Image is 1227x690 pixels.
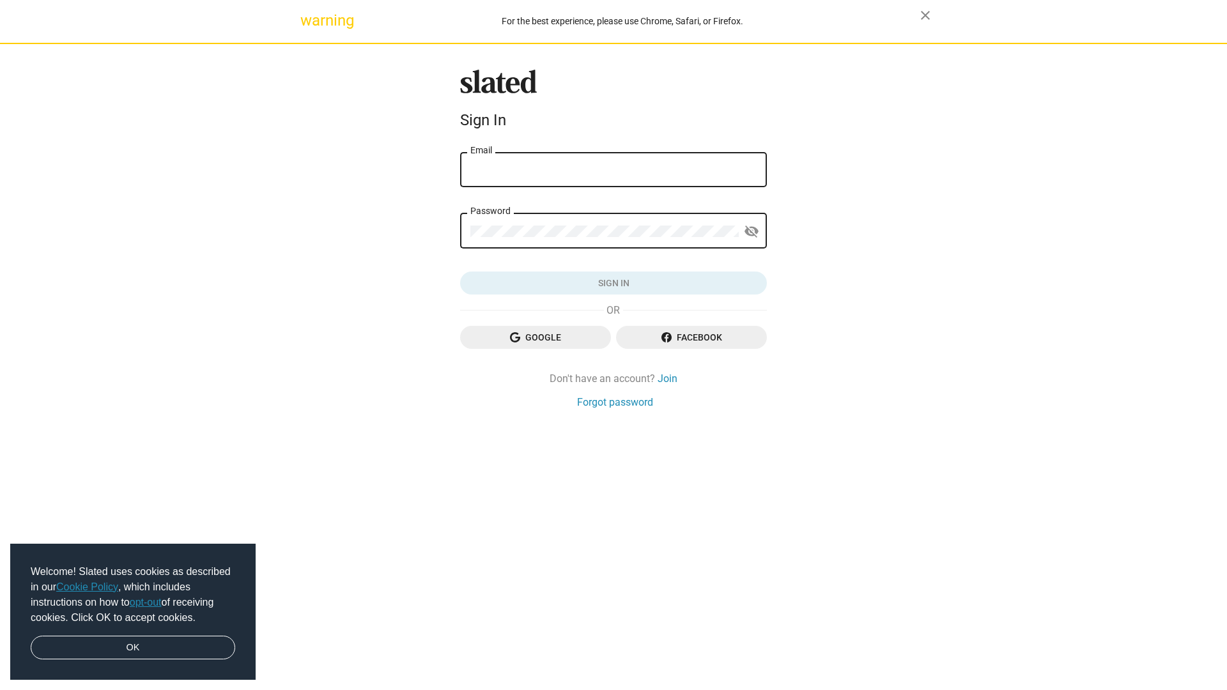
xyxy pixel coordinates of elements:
button: Facebook [616,326,767,349]
a: Cookie Policy [56,581,118,592]
div: Don't have an account? [460,372,767,385]
sl-branding: Sign In [460,70,767,135]
div: cookieconsent [10,544,256,680]
span: Facebook [626,326,757,349]
mat-icon: visibility_off [744,222,759,241]
mat-icon: close [918,8,933,23]
span: Google [470,326,601,349]
button: Google [460,326,611,349]
span: Welcome! Slated uses cookies as described in our , which includes instructions on how to of recei... [31,564,235,625]
a: Forgot password [577,395,653,409]
a: opt-out [130,597,162,608]
a: Join [658,372,677,385]
div: For the best experience, please use Chrome, Safari, or Firefox. [325,13,920,30]
a: dismiss cookie message [31,636,235,660]
button: Show password [739,219,764,245]
mat-icon: warning [300,13,316,28]
div: Sign In [460,111,767,129]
